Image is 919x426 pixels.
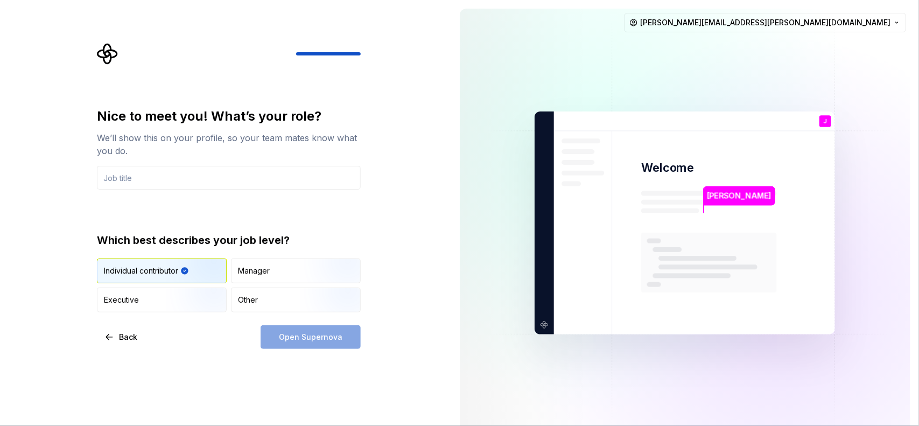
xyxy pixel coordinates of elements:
[625,13,906,32] button: [PERSON_NAME][EMAIL_ADDRESS][PERSON_NAME][DOMAIN_NAME]
[238,295,258,305] div: Other
[104,295,139,305] div: Executive
[97,233,361,248] div: Which best describes your job level?
[824,118,827,124] p: J
[640,17,890,28] span: [PERSON_NAME][EMAIL_ADDRESS][PERSON_NAME][DOMAIN_NAME]
[104,266,178,276] div: Individual contributor
[97,325,146,349] button: Back
[707,190,772,202] p: [PERSON_NAME]
[119,332,137,343] span: Back
[97,43,118,65] svg: Supernova Logo
[97,131,361,157] div: We’ll show this on your profile, so your team mates know what you do.
[97,108,361,125] div: Nice to meet you! What’s your role?
[97,166,361,190] input: Job title
[641,160,694,176] p: Welcome
[238,266,270,276] div: Manager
